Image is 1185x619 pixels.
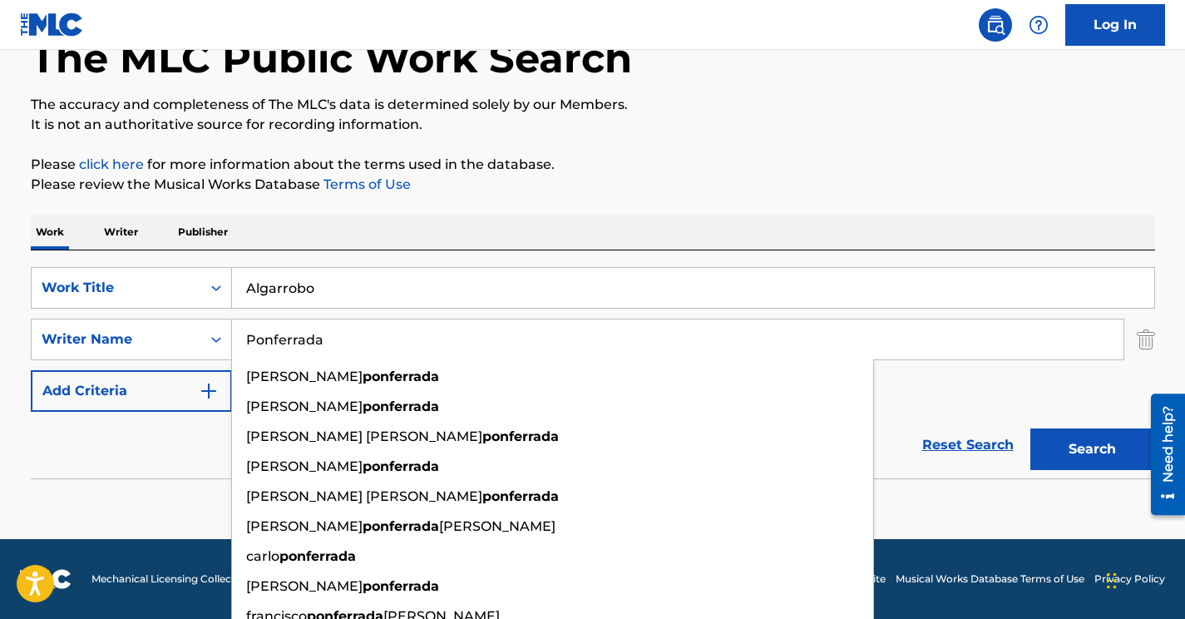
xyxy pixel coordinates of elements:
a: Public Search [979,8,1012,42]
button: Add Criteria [31,370,232,412]
img: logo [20,569,72,589]
span: [PERSON_NAME] [439,518,555,534]
strong: ponferrada [363,578,439,594]
form: Search Form [31,267,1155,478]
p: Work [31,215,69,250]
span: [PERSON_NAME] [PERSON_NAME] [246,488,482,504]
div: Drag [1107,556,1117,606]
p: Please for more information about the terms used in the database. [31,155,1155,175]
p: Writer [99,215,143,250]
span: [PERSON_NAME] [246,369,363,384]
span: [PERSON_NAME] [246,578,363,594]
strong: ponferrada [482,488,559,504]
img: MLC Logo [20,12,84,37]
div: Work Title [42,278,191,298]
img: search [985,15,1005,35]
a: Reset Search [914,427,1022,463]
button: Search [1030,428,1155,470]
img: 9d2ae6d4665cec9f34b9.svg [199,381,219,401]
span: carlo [246,548,279,564]
span: [PERSON_NAME] [246,458,363,474]
iframe: Resource Center [1138,388,1185,522]
a: Terms of Use [320,176,411,192]
strong: ponferrada [482,428,559,444]
p: Publisher [173,215,233,250]
strong: ponferrada [363,458,439,474]
span: [PERSON_NAME] [246,518,363,534]
h1: The MLC Public Work Search [31,33,632,83]
span: Mechanical Licensing Collective © 2025 [91,572,284,587]
img: help [1029,15,1049,35]
span: [PERSON_NAME] [246,399,363,414]
a: Musical Works Database Terms of Use [896,572,1084,587]
div: Help [1022,8,1055,42]
p: Please review the Musical Works Database [31,175,1155,195]
strong: ponferrada [363,399,439,414]
iframe: Chat Widget [1102,539,1185,619]
strong: ponferrada [363,518,439,534]
a: click here [79,156,144,172]
a: Log In [1065,4,1165,46]
strong: ponferrada [363,369,439,384]
div: Writer Name [42,329,191,349]
span: [PERSON_NAME] [PERSON_NAME] [246,428,482,444]
img: Delete Criterion [1137,319,1155,360]
p: The accuracy and completeness of The MLC's data is determined solely by our Members. [31,95,1155,115]
p: It is not an authoritative source for recording information. [31,115,1155,135]
strong: ponferrada [279,548,356,564]
a: Privacy Policy [1094,572,1165,587]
